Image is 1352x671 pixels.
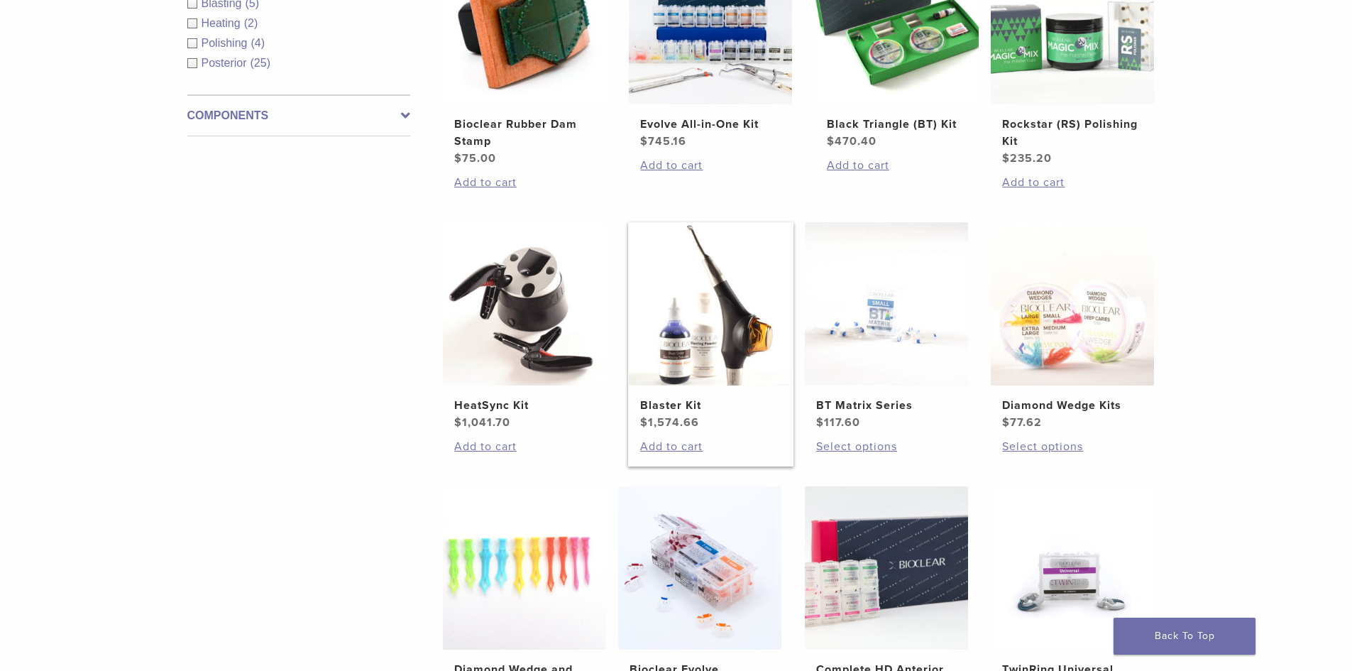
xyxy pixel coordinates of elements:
a: HeatSync KitHeatSync Kit $1,041.70 [442,222,608,431]
h2: Diamond Wedge Kits [1002,397,1143,414]
span: $ [827,134,835,148]
a: Back To Top [1114,618,1255,655]
span: $ [454,415,462,430]
span: $ [1002,415,1010,430]
h2: Bioclear Rubber Dam Stamp [454,116,595,150]
span: Posterior [202,57,251,69]
img: Blaster Kit [629,222,792,386]
span: $ [1002,151,1010,165]
a: Add to cart: “Rockstar (RS) Polishing Kit” [1002,174,1143,191]
bdi: 235.20 [1002,151,1052,165]
bdi: 117.60 [816,415,860,430]
a: Add to cart: “Bioclear Rubber Dam Stamp” [454,174,595,191]
h2: Black Triangle (BT) Kit [827,116,967,133]
span: $ [640,415,648,430]
h2: Blaster Kit [640,397,781,414]
a: Add to cart: “Evolve All-in-One Kit” [640,157,781,174]
a: Select options for “Diamond Wedge Kits” [1002,438,1143,455]
img: HeatSync Kit [443,222,606,386]
bdi: 1,041.70 [454,415,510,430]
span: Heating [202,17,244,29]
label: Components [187,107,410,124]
a: Blaster KitBlaster Kit $1,574.66 [628,222,793,431]
a: Add to cart: “Black Triangle (BT) Kit” [827,157,967,174]
img: BT Matrix Series [805,222,968,386]
a: Select options for “BT Matrix Series” [816,438,957,455]
bdi: 75.00 [454,151,496,165]
bdi: 745.16 [640,134,686,148]
bdi: 1,574.66 [640,415,699,430]
a: BT Matrix SeriesBT Matrix Series $117.60 [804,222,969,431]
span: $ [640,134,648,148]
span: $ [454,151,462,165]
span: (2) [244,17,258,29]
img: TwinRing Universal [991,486,1154,650]
span: $ [816,415,824,430]
bdi: 77.62 [1002,415,1042,430]
span: (4) [251,37,265,49]
h2: BT Matrix Series [816,397,957,414]
img: Bioclear Evolve Posterior Matrix Series [618,486,781,650]
h2: HeatSync Kit [454,397,595,414]
h2: Evolve All-in-One Kit [640,116,781,133]
bdi: 470.40 [827,134,876,148]
span: Polishing [202,37,251,49]
span: (25) [251,57,270,69]
img: Diamond Wedge and Long Diamond Wedge [443,486,606,650]
a: Add to cart: “HeatSync Kit” [454,438,595,455]
img: Diamond Wedge Kits [991,222,1154,386]
img: Complete HD Anterior Kit [805,486,968,650]
a: Add to cart: “Blaster Kit” [640,438,781,455]
h2: Rockstar (RS) Polishing Kit [1002,116,1143,150]
a: Diamond Wedge KitsDiamond Wedge Kits $77.62 [990,222,1155,431]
